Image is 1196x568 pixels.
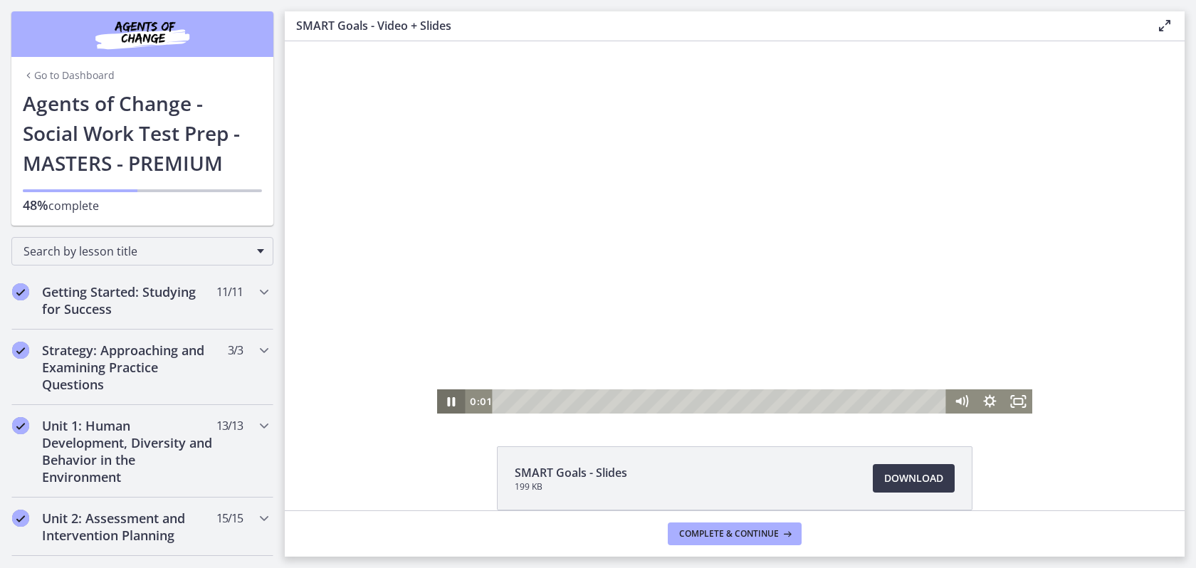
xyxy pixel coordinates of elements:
[515,481,627,493] span: 199 KB
[668,522,802,545] button: Complete & continue
[42,510,216,544] h2: Unit 2: Assessment and Intervention Planning
[691,348,719,372] button: Show settings menu
[11,237,273,265] div: Search by lesson title
[57,17,228,51] img: Agents of Change
[42,342,216,393] h2: Strategy: Approaching and Examining Practice Questions
[679,528,779,540] span: Complete & continue
[719,348,747,372] button: Fullscreen
[285,41,1185,414] iframe: Video Lesson
[42,417,216,485] h2: Unit 1: Human Development, Diversity and Behavior in the Environment
[23,196,262,214] p: complete
[12,283,29,300] i: Completed
[515,464,627,481] span: SMART Goals - Slides
[12,510,29,527] i: Completed
[228,342,243,359] span: 3 / 3
[12,417,29,434] i: Completed
[873,464,955,493] a: Download
[662,348,691,372] button: Mute
[884,470,943,487] span: Download
[12,342,29,359] i: Completed
[216,510,243,527] span: 15 / 15
[23,88,262,178] h1: Agents of Change - Social Work Test Prep - MASTERS - PREMIUM
[216,417,243,434] span: 13 / 13
[42,283,216,317] h2: Getting Started: Studying for Success
[23,243,250,259] span: Search by lesson title
[216,283,243,300] span: 11 / 11
[296,17,1133,34] h3: SMART Goals - Video + Slides
[23,68,115,83] a: Go to Dashboard
[23,196,48,214] span: 48%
